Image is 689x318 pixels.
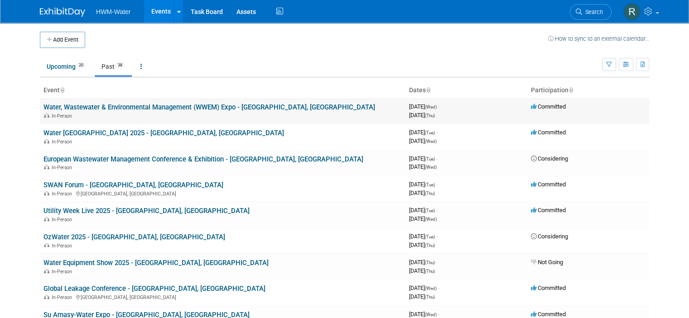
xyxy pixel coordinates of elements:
span: [DATE] [409,181,438,188]
span: - [436,207,438,214]
img: In-Person Event [44,217,49,221]
a: Water Equipment Show 2025 - [GEOGRAPHIC_DATA], [GEOGRAPHIC_DATA] [43,259,269,267]
span: - [438,285,439,291]
a: Water [GEOGRAPHIC_DATA] 2025 - [GEOGRAPHIC_DATA], [GEOGRAPHIC_DATA] [43,129,284,137]
span: - [436,181,438,188]
span: [DATE] [409,155,438,162]
a: Search [570,4,612,20]
th: Event [40,83,405,98]
span: 20 [76,62,86,69]
span: Committed [531,285,566,291]
span: (Wed) [425,312,437,317]
a: SWAN Forum - [GEOGRAPHIC_DATA], [GEOGRAPHIC_DATA] [43,181,223,189]
a: Upcoming20 [40,58,93,75]
span: In-Person [52,191,75,197]
span: [DATE] [409,242,435,248]
span: [DATE] [409,163,437,170]
span: In-Person [52,243,75,249]
span: HWM-Water [96,8,130,15]
span: Considering [531,155,568,162]
span: In-Person [52,165,75,171]
span: (Thu) [425,191,435,196]
span: In-Person [52,217,75,223]
span: Committed [531,103,566,110]
span: Committed [531,181,566,188]
span: Search [582,9,603,15]
span: (Thu) [425,243,435,248]
button: Add Event [40,32,85,48]
a: European Wastewater Management Conference & Exhibition - [GEOGRAPHIC_DATA], [GEOGRAPHIC_DATA] [43,155,363,163]
span: (Thu) [425,260,435,265]
span: - [436,129,438,136]
span: [DATE] [409,207,438,214]
a: Water, Wastewater & Environmental Management (WWEM) Expo - [GEOGRAPHIC_DATA], [GEOGRAPHIC_DATA] [43,103,375,111]
span: 38 [115,62,125,69]
span: - [438,103,439,110]
span: Committed [531,311,566,318]
span: (Thu) [425,294,435,299]
span: - [436,155,438,162]
span: [DATE] [409,267,435,274]
span: [DATE] [409,103,439,110]
a: Sort by Event Name [60,86,64,94]
span: In-Person [52,269,75,275]
img: ExhibitDay [40,8,85,17]
a: Global Leakage Conference - [GEOGRAPHIC_DATA], [GEOGRAPHIC_DATA] [43,285,265,293]
img: In-Person Event [44,269,49,273]
span: (Tue) [425,182,435,187]
span: [DATE] [409,138,437,144]
span: (Thu) [425,113,435,118]
div: [GEOGRAPHIC_DATA], [GEOGRAPHIC_DATA] [43,293,402,300]
img: In-Person Event [44,165,49,169]
a: Sort by Participation Type [569,86,573,94]
span: (Thu) [425,269,435,274]
span: (Tue) [425,208,435,213]
span: [DATE] [409,129,438,136]
img: In-Person Event [44,243,49,247]
span: [DATE] [409,233,438,240]
span: - [438,311,439,318]
a: Past38 [95,58,132,75]
span: (Tue) [425,157,435,161]
a: Utility Week Live 2025 - [GEOGRAPHIC_DATA], [GEOGRAPHIC_DATA] [43,207,250,215]
span: (Wed) [425,104,437,109]
span: [DATE] [409,285,439,291]
img: In-Person Event [44,113,49,118]
span: [DATE] [409,259,438,266]
span: (Wed) [425,217,437,222]
span: - [436,259,438,266]
img: In-Person Event [44,294,49,299]
img: In-Person Event [44,139,49,143]
div: [GEOGRAPHIC_DATA], [GEOGRAPHIC_DATA] [43,190,402,197]
span: (Wed) [425,165,437,170]
img: In-Person Event [44,191,49,195]
a: OzWater 2025 - [GEOGRAPHIC_DATA], [GEOGRAPHIC_DATA] [43,233,225,241]
span: In-Person [52,139,75,145]
span: (Tue) [425,234,435,239]
th: Dates [405,83,527,98]
span: Committed [531,129,566,136]
th: Participation [527,83,649,98]
span: [DATE] [409,190,435,196]
span: Committed [531,207,566,214]
span: Considering [531,233,568,240]
span: (Tue) [425,130,435,135]
img: Rhys Salkeld [623,3,641,20]
span: - [436,233,438,240]
span: Not Going [531,259,563,266]
span: [DATE] [409,293,435,300]
span: In-Person [52,294,75,300]
a: Sort by Start Date [426,86,430,94]
span: [DATE] [409,112,435,119]
span: [DATE] [409,311,439,318]
span: In-Person [52,113,75,119]
span: [DATE] [409,215,437,222]
span: (Wed) [425,286,437,291]
a: How to sync to an external calendar... [548,35,649,42]
span: (Wed) [425,139,437,144]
